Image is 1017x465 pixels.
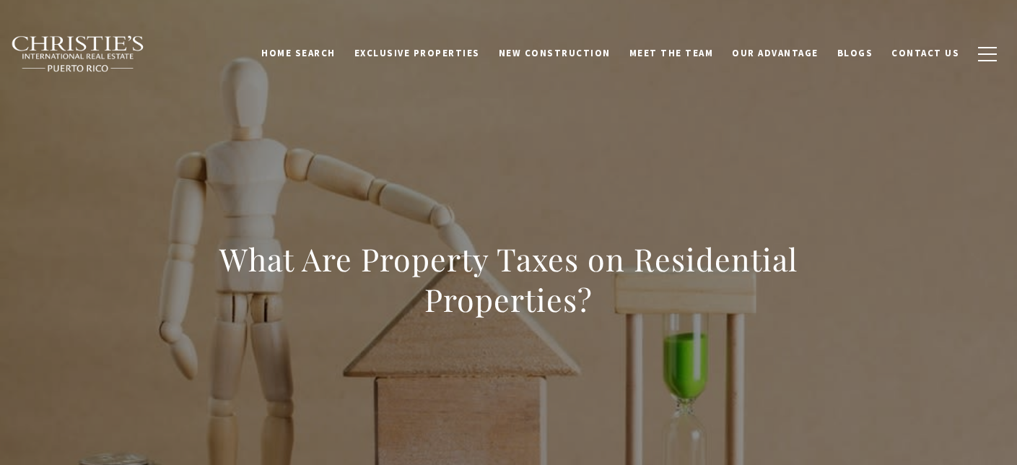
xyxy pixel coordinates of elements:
a: Our Advantage [723,40,828,67]
h1: What Are Property Taxes on Residential Properties? [191,239,827,320]
a: Exclusive Properties [345,40,489,67]
a: Home Search [252,40,345,67]
img: Christie's International Real Estate black text logo [11,35,145,73]
a: Meet the Team [620,40,723,67]
a: New Construction [489,40,620,67]
span: Blogs [837,47,873,59]
a: Blogs [828,40,883,67]
span: Exclusive Properties [354,47,480,59]
span: Our Advantage [732,47,819,59]
span: Contact Us [891,47,959,59]
span: New Construction [499,47,611,59]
